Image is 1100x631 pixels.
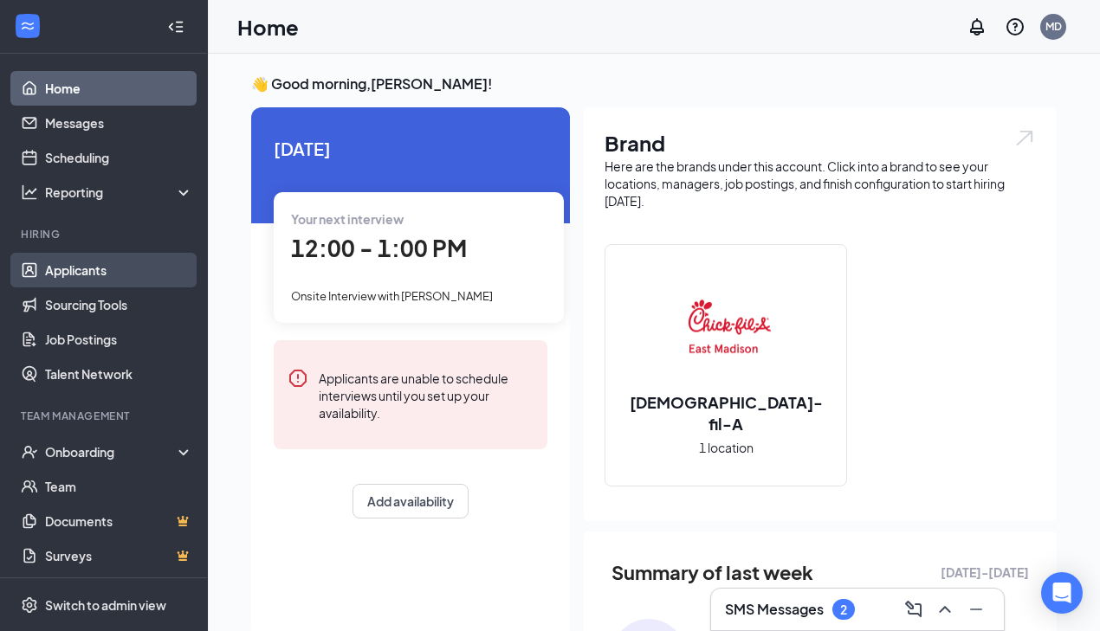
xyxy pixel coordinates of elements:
div: Hiring [21,227,190,241]
a: Job Postings [45,322,193,357]
img: Chick-fil-A [670,274,781,384]
a: Sourcing Tools [45,287,193,322]
div: Switch to admin view [45,596,166,614]
svg: Analysis [21,184,38,201]
div: Here are the brands under this account. Click into a brand to see your locations, managers, job p... [605,158,1036,209]
span: [DATE] - [DATE] [941,563,1029,582]
h1: Home [237,12,299,42]
img: open.6027fd2a22e1237b5b06.svg [1013,128,1036,148]
a: Messages [45,106,193,140]
svg: Error [288,368,308,389]
svg: ComposeMessage [903,599,924,620]
a: Team [45,469,193,504]
svg: Collapse [167,18,184,35]
a: DocumentsCrown [45,504,193,538]
h3: 👋 Good morning, [PERSON_NAME] ! [251,74,1057,93]
div: MD [1045,19,1062,34]
span: 12:00 - 1:00 PM [291,234,467,262]
a: SurveysCrown [45,538,193,573]
svg: Settings [21,596,38,614]
span: Your next interview [291,211,404,227]
svg: Minimize [966,599,987,620]
div: Open Intercom Messenger [1041,572,1083,614]
svg: QuestionInfo [1005,16,1026,37]
h3: SMS Messages [725,600,824,619]
span: [DATE] [274,135,547,162]
svg: ChevronUp [935,599,955,620]
svg: WorkstreamLogo [19,17,36,35]
div: 2 [840,602,847,617]
button: ComposeMessage [900,596,928,623]
span: 1 location [699,438,754,457]
div: Team Management [21,409,190,423]
svg: Notifications [967,16,987,37]
button: ChevronUp [931,596,959,623]
h1: Brand [605,128,1036,158]
a: Scheduling [45,140,193,175]
button: Add availability [353,484,469,518]
span: Summary of last week [611,557,813,588]
a: Home [45,71,193,106]
div: Applicants are unable to schedule interviews until you set up your availability. [319,368,534,422]
div: Onboarding [45,443,178,460]
span: Onsite Interview with [PERSON_NAME] [291,289,493,303]
a: Applicants [45,253,193,287]
button: Minimize [962,596,990,623]
svg: UserCheck [21,443,38,460]
h2: [DEMOGRAPHIC_DATA]-fil-A [605,391,846,435]
a: Talent Network [45,357,193,391]
div: Reporting [45,184,194,201]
